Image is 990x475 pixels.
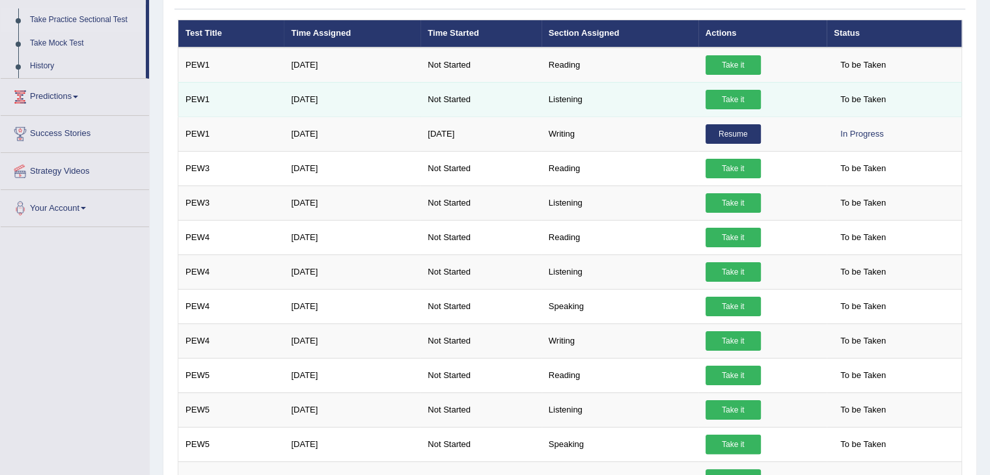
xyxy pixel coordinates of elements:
td: PEW4 [178,220,284,254]
td: [DATE] [284,116,420,151]
td: Writing [542,323,698,358]
span: To be Taken [834,55,892,75]
td: Listening [542,254,698,289]
th: Test Title [178,20,284,47]
td: [DATE] [284,254,420,289]
span: To be Taken [834,90,892,109]
td: PEW3 [178,185,284,220]
span: To be Taken [834,262,892,282]
td: PEW4 [178,323,284,358]
td: Not Started [420,323,541,358]
td: PEW1 [178,116,284,151]
td: [DATE] [284,151,420,185]
span: To be Taken [834,228,892,247]
td: Not Started [420,151,541,185]
a: Resume [706,124,761,144]
td: Reading [542,151,698,185]
td: Not Started [420,47,541,83]
td: Not Started [420,427,541,461]
a: Take it [706,228,761,247]
td: PEW5 [178,358,284,392]
a: Take it [706,193,761,213]
a: Take it [706,90,761,109]
th: Time Started [420,20,541,47]
a: Take it [706,262,761,282]
td: Listening [542,185,698,220]
div: In Progress [834,124,890,144]
td: PEW5 [178,427,284,461]
td: Reading [542,47,698,83]
span: To be Taken [834,331,892,351]
td: PEW1 [178,82,284,116]
td: [DATE] [284,427,420,461]
a: Success Stories [1,116,149,148]
td: PEW4 [178,289,284,323]
td: [DATE] [284,392,420,427]
td: [DATE] [284,358,420,392]
a: Take Practice Sectional Test [24,8,146,32]
td: Not Started [420,358,541,392]
span: To be Taken [834,366,892,385]
td: Not Started [420,254,541,289]
a: Predictions [1,79,149,111]
td: [DATE] [284,185,420,220]
td: [DATE] [420,116,541,151]
a: Your Account [1,190,149,223]
td: Writing [542,116,698,151]
td: [DATE] [284,220,420,254]
th: Section Assigned [542,20,698,47]
td: Not Started [420,82,541,116]
td: Speaking [542,427,698,461]
td: PEW1 [178,47,284,83]
a: Take it [706,366,761,385]
td: PEW4 [178,254,284,289]
span: To be Taken [834,435,892,454]
a: History [24,55,146,78]
td: Not Started [420,392,541,427]
td: Not Started [420,220,541,254]
td: Reading [542,220,698,254]
a: Take it [706,400,761,420]
span: To be Taken [834,159,892,178]
td: Listening [542,392,698,427]
td: PEW5 [178,392,284,427]
td: Listening [542,82,698,116]
td: Reading [542,358,698,392]
a: Strategy Videos [1,153,149,185]
td: Not Started [420,289,541,323]
th: Time Assigned [284,20,420,47]
td: Not Started [420,185,541,220]
a: Take it [706,435,761,454]
span: To be Taken [834,400,892,420]
a: Take it [706,331,761,351]
td: [DATE] [284,289,420,323]
td: [DATE] [284,82,420,116]
a: Take it [706,297,761,316]
span: To be Taken [834,297,892,316]
span: To be Taken [834,193,892,213]
td: [DATE] [284,323,420,358]
a: Take it [706,159,761,178]
a: Take Mock Test [24,32,146,55]
td: PEW3 [178,151,284,185]
th: Actions [698,20,827,47]
a: Take it [706,55,761,75]
td: Speaking [542,289,698,323]
th: Status [827,20,961,47]
td: [DATE] [284,47,420,83]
